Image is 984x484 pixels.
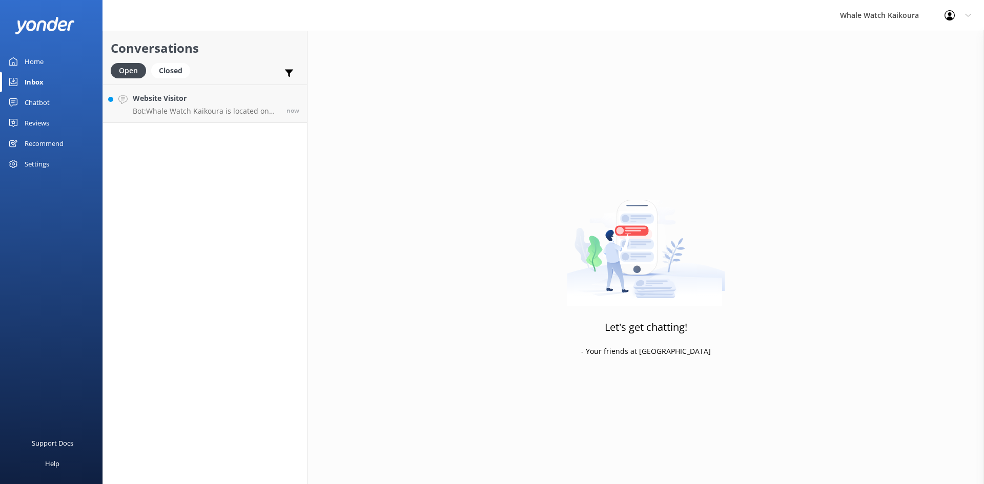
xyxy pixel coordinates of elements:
h3: Let's get chatting! [605,319,687,335]
h2: Conversations [111,38,299,58]
h4: Website Visitor [133,93,279,104]
img: artwork of a man stealing a conversation from at giant smartphone [567,178,725,306]
div: Closed [151,63,190,78]
div: Help [45,453,59,474]
div: Chatbot [25,92,50,113]
div: Support Docs [32,433,73,453]
div: Reviews [25,113,49,133]
a: Open [111,65,151,76]
a: Closed [151,65,195,76]
p: Bot: Whale Watch Kaikoura is located on [GEOGRAPHIC_DATA], [GEOGRAPHIC_DATA]. It is the only buil... [133,107,279,116]
img: yonder-white-logo.png [15,17,74,34]
a: Website VisitorBot:Whale Watch Kaikoura is located on [GEOGRAPHIC_DATA], [GEOGRAPHIC_DATA]. It is... [103,85,307,123]
div: Settings [25,154,49,174]
div: Recommend [25,133,64,154]
div: Home [25,51,44,72]
div: Inbox [25,72,44,92]
div: Open [111,63,146,78]
p: - Your friends at [GEOGRAPHIC_DATA] [581,346,711,357]
span: 01:30pm 20-Aug-2025 (UTC +12:00) Pacific/Auckland [286,106,299,115]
